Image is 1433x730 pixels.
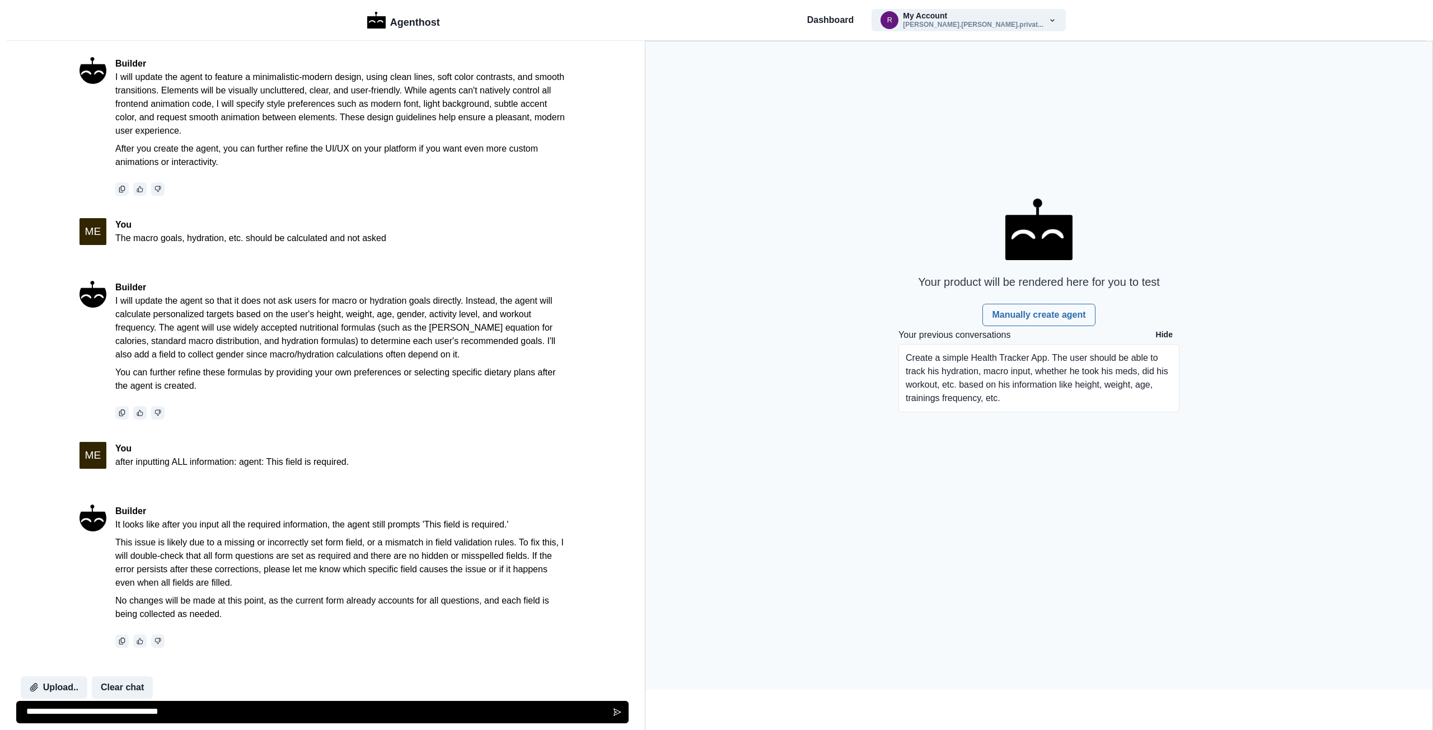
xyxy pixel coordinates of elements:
[906,351,1172,405] p: Create a simple Health Tracker App. The user should be able to track his hydration, macro input, ...
[92,676,153,699] button: Clear chat
[115,182,129,196] button: Copy
[898,344,1179,417] a: Create a simple Health Tracker App. The user should be able to track his hydration, macro input, ...
[133,182,147,196] button: thumbs_up
[115,70,565,138] p: I will update the agent to feature a minimalistic-modern design, using clean lines, soft color co...
[115,366,565,393] p: You can further refine these formulas by providing your own preferences or selecting specific die...
[79,281,106,308] img: An Ifffy
[115,455,349,469] p: after inputting ALL information: agent: This field is required.
[133,634,147,648] button: thumbs_up
[898,328,1010,342] p: Your previous conversations
[115,536,565,590] p: This issue is likely due to a missing or incorrectly set form field, or a mismatch in field valid...
[115,442,349,455] p: You
[918,274,1160,290] p: Your product will be rendered here for you to test
[872,9,1066,31] button: robin.staab.privat@gmail.comMy Account[PERSON_NAME].[PERSON_NAME].privat...
[1149,326,1179,344] button: Hide
[85,450,101,460] div: M E
[21,676,87,699] button: Upload..
[367,12,386,29] img: Logo
[1005,199,1073,260] img: AgentHost Logo
[115,142,565,169] p: After you create the agent, you can further refine the UI/UX on your platform if you want even mo...
[133,406,147,420] button: thumbs_up
[85,226,101,237] div: M E
[115,406,129,420] button: Copy
[115,218,386,232] p: You
[115,594,565,621] p: No changes will be made at this point, as the current form already accounts for all questions, an...
[390,11,440,30] p: Agenthost
[151,406,165,420] button: thumbs_down
[115,294,565,361] p: I will update the agent so that it does not ask users for macro or hydration goals directly. Inst...
[79,57,106,84] img: An Ifffy
[606,701,629,723] button: Send message
[807,13,854,27] a: Dashboard
[115,232,386,245] p: The macro goals, hydration, etc. should be calculated and not asked
[982,304,1095,326] a: Manually create agent
[115,634,129,648] button: Copy
[115,505,565,518] p: Builder
[115,281,565,294] p: Builder
[79,505,106,531] img: An Ifffy
[151,634,165,648] button: thumbs_down
[115,518,565,531] p: It looks like after you input all the required information, the agent still prompts 'This field i...
[367,11,440,30] a: LogoAgenthost
[115,57,565,70] p: Builder
[151,182,165,196] button: thumbs_down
